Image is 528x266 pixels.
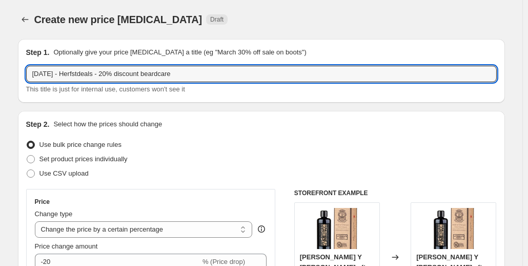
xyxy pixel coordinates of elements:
[26,47,50,58] h2: Step 1.
[18,12,32,27] button: Price change jobs
[26,85,185,93] span: This title is just for internal use, customers won't see it
[53,119,162,129] p: Select how the prices should change
[256,224,267,234] div: help
[34,14,202,25] span: Create new price [MEDICAL_DATA]
[35,210,73,218] span: Change type
[26,119,50,129] h2: Step 2.
[210,15,224,24] span: Draft
[35,198,50,206] h3: Price
[35,242,98,250] span: Price change amount
[316,208,357,249] img: abbate-y-la-mantia-after-shave-lotion-buttero-100ml-852305_80x.jpg
[53,47,306,58] p: Optionally give your price [MEDICAL_DATA] a title (eg "March 30% off sale on boots")
[26,66,497,82] input: 30% off holiday sale
[39,169,89,177] span: Use CSV upload
[202,258,245,265] span: % (Price drop)
[294,189,497,197] h6: STOREFRONT EXAMPLE
[433,208,474,249] img: abbate-y-la-mantia-after-shave-lotion-buttero-100ml-852305_80x.jpg
[39,141,121,148] span: Use bulk price change rules
[39,155,128,163] span: Set product prices individually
